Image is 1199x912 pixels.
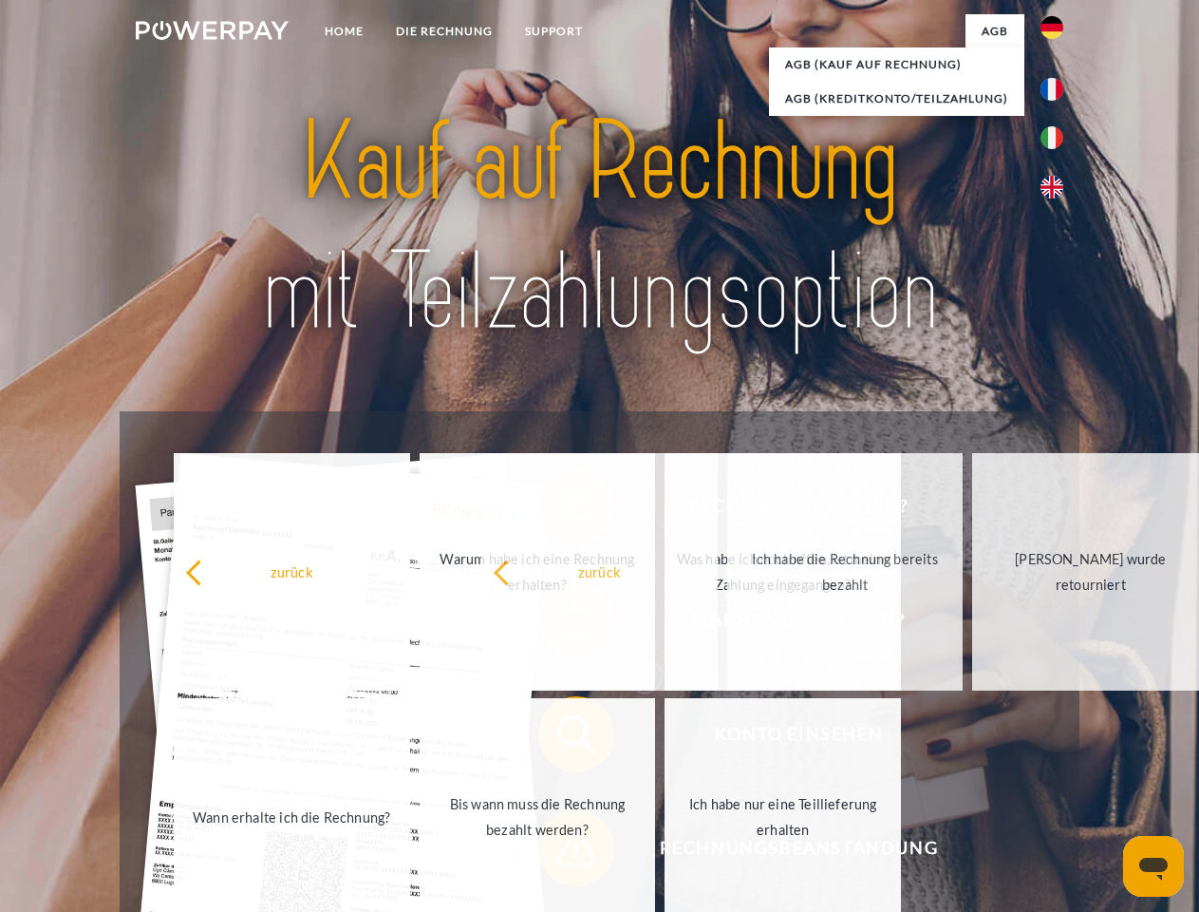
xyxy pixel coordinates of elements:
[1040,78,1063,101] img: fr
[509,14,599,48] a: SUPPORT
[185,804,399,829] div: Wann erhalte ich die Rechnung?
[1040,16,1063,39] img: de
[984,546,1197,598] div: [PERSON_NAME] wurde retourniert
[739,546,952,598] div: Ich habe die Rechnung bereits bezahlt
[136,21,289,40] img: logo-powerpay-white.svg
[965,14,1024,48] a: agb
[431,791,645,843] div: Bis wann muss die Rechnung bezahlt werden?
[769,82,1024,116] a: AGB (Kreditkonto/Teilzahlung)
[1040,126,1063,149] img: it
[380,14,509,48] a: DIE RECHNUNG
[1040,176,1063,199] img: en
[493,559,706,584] div: zurück
[769,47,1024,82] a: AGB (Kauf auf Rechnung)
[181,91,1018,364] img: title-powerpay_de.svg
[676,791,890,843] div: Ich habe nur eine Teillieferung erhalten
[309,14,380,48] a: Home
[431,546,645,598] div: Warum habe ich eine Rechnung erhalten?
[1123,836,1184,897] iframe: Schaltfläche zum Öffnen des Messaging-Fensters
[185,559,399,584] div: zurück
